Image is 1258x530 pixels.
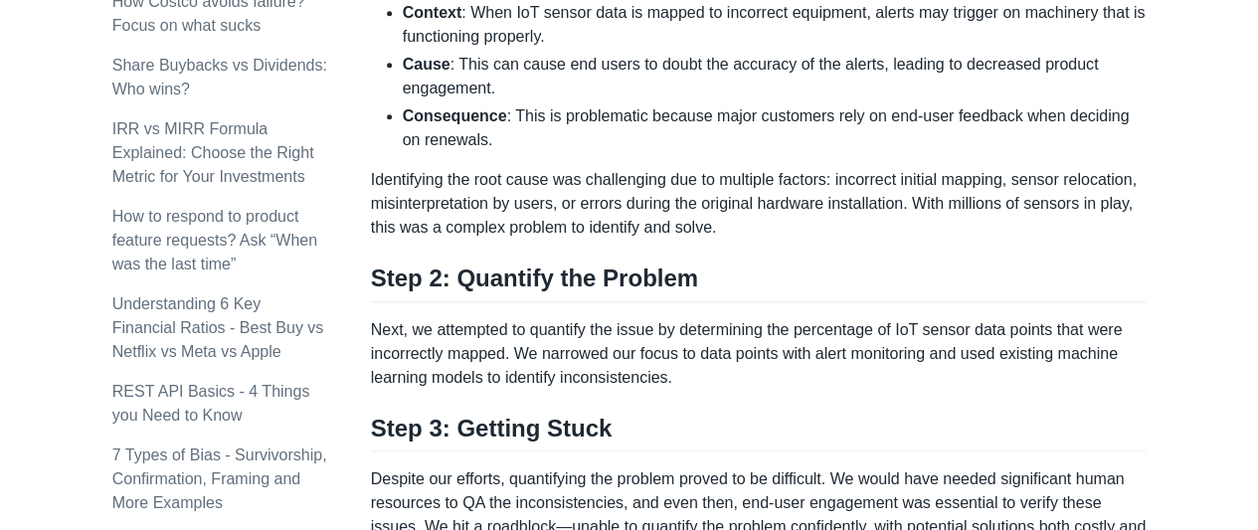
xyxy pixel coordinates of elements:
li: : This is problematic because major customers rely on end-user feedback when deciding on renewals. [403,104,1147,152]
strong: Cause [403,56,450,73]
a: IRR vs MIRR Formula Explained: Choose the Right Metric for Your Investments [112,120,314,185]
a: How to respond to product feature requests? Ask “When was the last time” [112,208,317,272]
strong: Context [403,4,462,21]
a: Understanding 6 Key Financial Ratios - Best Buy vs Netflix vs Meta vs Apple [112,295,324,360]
li: : This can cause end users to doubt the accuracy of the alerts, leading to decreased product enga... [403,53,1147,100]
a: REST API Basics - 4 Things you Need to Know [112,383,310,424]
strong: Consequence [403,107,507,124]
li: : When IoT sensor data is mapped to incorrect equipment, alerts may trigger on machinery that is ... [403,1,1147,49]
a: 7 Types of Bias - Survivorship, Confirmation, Framing and More Examples [112,446,327,511]
h2: Step 2: Quantify the Problem [371,264,1147,301]
p: Identifying the root cause was challenging due to multiple factors: incorrect initial mapping, se... [371,168,1147,240]
h2: Step 3: Getting Stuck [371,414,1147,451]
a: Share Buybacks vs Dividends: Who wins? [112,57,327,97]
p: Next, we attempted to quantify the issue by determining the percentage of IoT sensor data points ... [371,318,1147,390]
